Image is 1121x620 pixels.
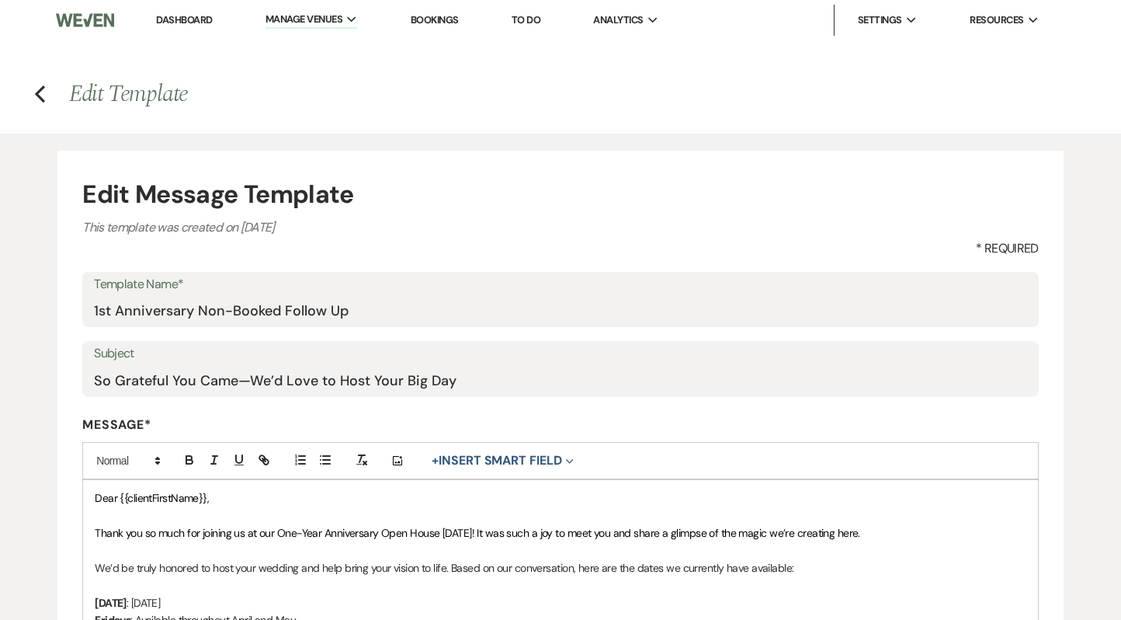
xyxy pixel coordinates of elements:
[82,176,1039,213] h4: Edit Message Template
[156,13,212,26] a: Dashboard
[976,239,1039,258] span: * Required
[970,12,1023,28] span: Resources
[411,13,459,26] a: Bookings
[95,594,1026,611] p: : [DATE]
[94,343,1027,365] label: Subject
[95,526,860,540] span: Thank you so much for joining us at our One-Year Anniversary Open House [DATE]! It was such a joy...
[69,76,188,112] span: Edit Template
[95,596,127,610] strong: [DATE]
[56,4,114,37] img: Weven Logo
[265,12,342,27] span: Manage Venues
[94,273,1027,296] label: Template Name*
[95,491,209,505] span: Dear {{clientFirstName}},
[426,451,578,470] button: Insert Smart Field
[82,218,1039,238] p: This template was created on [DATE]
[432,455,439,467] span: +
[82,416,1039,433] label: Message*
[95,559,1026,576] p: We’d be truly honored to host your wedding and help bring your vision to life. Based on our conve...
[512,13,540,26] a: To Do
[858,12,902,28] span: Settings
[593,12,643,28] span: Analytics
